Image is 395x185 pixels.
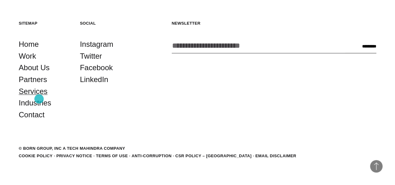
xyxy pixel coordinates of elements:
[172,21,376,26] h5: Newsletter
[19,97,51,109] a: Industries
[131,153,171,158] a: Anti-Corruption
[19,109,45,121] a: Contact
[80,74,108,85] a: LinkedIn
[19,62,50,74] a: About Us
[80,50,102,62] a: Twitter
[19,38,39,50] a: Home
[56,153,92,158] a: Privacy Notice
[19,153,52,158] a: Cookie Policy
[175,153,251,158] a: CSR POLICY – [GEOGRAPHIC_DATA]
[19,50,36,62] a: Work
[80,38,113,50] a: Instagram
[19,74,47,85] a: Partners
[19,85,47,97] a: Services
[19,21,71,26] h5: Sitemap
[80,62,113,74] a: Facebook
[370,160,383,173] button: Back to Top
[19,145,125,152] div: © BORN GROUP, INC A Tech Mahindra Company
[96,153,128,158] a: Terms of Use
[80,21,132,26] h5: Social
[255,153,296,158] a: Email Disclaimer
